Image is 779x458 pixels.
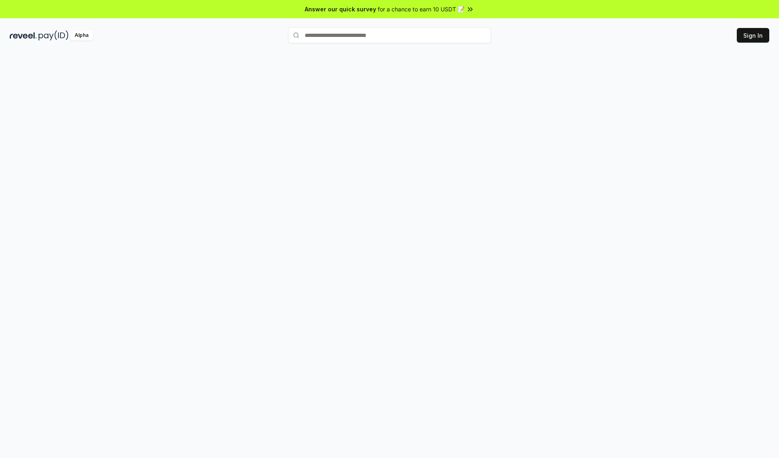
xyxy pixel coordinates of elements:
img: pay_id [39,30,69,41]
div: Alpha [70,30,93,41]
button: Sign In [737,28,769,43]
span: for a chance to earn 10 USDT 📝 [378,5,465,13]
img: reveel_dark [10,30,37,41]
span: Answer our quick survey [305,5,376,13]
